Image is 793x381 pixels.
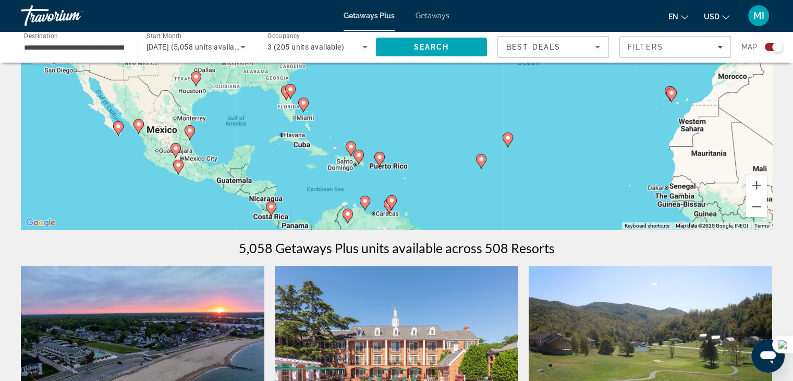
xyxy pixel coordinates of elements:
button: Change currency [704,9,729,24]
span: Occupancy [267,32,300,40]
button: Filters [619,36,731,58]
span: Filters [628,43,663,51]
span: USD [704,13,719,21]
button: Zoom in [746,175,767,196]
a: Getaways Plus [344,11,395,20]
span: [DATE] (5,058 units available) [147,43,248,51]
a: Getaways [416,11,449,20]
span: en [668,13,678,21]
span: Destination [24,32,58,39]
a: Terms (opens in new tab) [754,223,769,229]
span: Map [741,40,757,54]
span: MI [753,10,764,21]
mat-select: Sort by [506,41,600,53]
span: Map data ©2025 Google, INEGI [676,223,748,229]
input: Select destination [24,41,124,54]
a: Travorium [21,2,125,29]
span: Start Month [147,32,181,40]
button: User Menu [745,5,772,27]
span: Best Deals [506,43,560,51]
button: Keyboard shortcuts [625,222,669,230]
span: Search [413,43,449,51]
button: Search [376,38,487,56]
button: Zoom out [746,196,767,217]
img: Google [23,216,58,230]
button: Change language [668,9,688,24]
h1: 5,058 Getaways Plus units available across 508 Resorts [239,240,555,256]
a: Open this area in Google Maps (opens a new window) [23,216,58,230]
iframe: Button to launch messaging window [751,339,785,373]
span: 3 (205 units available) [267,43,344,51]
